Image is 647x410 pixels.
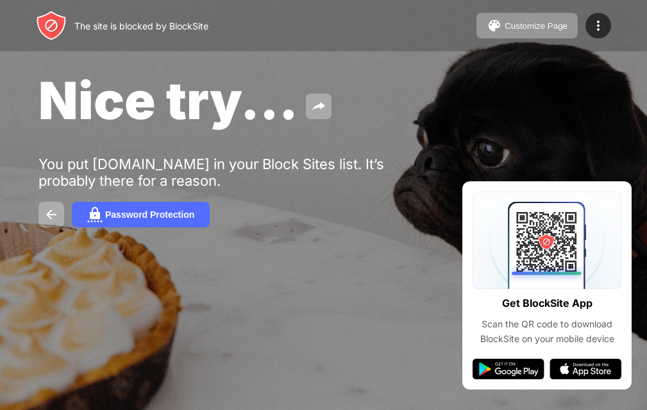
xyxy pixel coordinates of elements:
img: menu-icon.svg [591,18,606,33]
img: password.svg [87,207,103,222]
div: The site is blocked by BlockSite [74,20,208,31]
button: Customize Page [476,13,578,38]
button: Password Protection [72,202,210,227]
span: Nice try... [38,69,298,131]
img: back.svg [44,207,59,222]
img: share.svg [311,99,326,114]
div: Get BlockSite App [502,294,592,313]
div: Password Protection [105,209,194,220]
img: app-store.svg [550,359,621,379]
div: You put [DOMAIN_NAME] in your Block Sites list. It’s probably there for a reason. [38,156,435,189]
img: header-logo.svg [36,10,67,41]
img: google-play.svg [473,359,544,379]
img: pallet.svg [487,18,502,33]
div: Scan the QR code to download BlockSite on your mobile device [473,317,621,346]
div: Customize Page [505,21,567,31]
